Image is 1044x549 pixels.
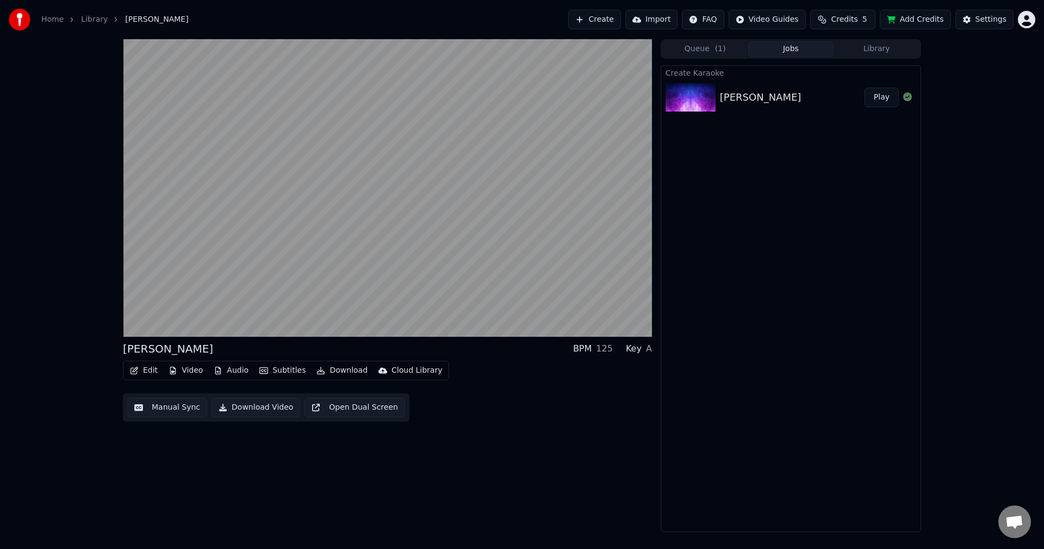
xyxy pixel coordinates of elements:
[955,10,1014,29] button: Settings
[646,342,652,355] div: A
[304,398,405,417] button: Open Dual Screen
[831,14,857,25] span: Credits
[865,88,899,107] button: Play
[164,363,207,378] button: Video
[715,44,726,54] span: ( 1 )
[998,505,1031,538] div: Open chat
[573,342,592,355] div: BPM
[81,14,108,25] a: Library
[880,10,951,29] button: Add Credits
[661,66,921,79] div: Create Karaoke
[312,363,372,378] button: Download
[834,41,919,57] button: Library
[568,10,621,29] button: Create
[682,10,724,29] button: FAQ
[125,14,188,25] span: [PERSON_NAME]
[862,14,867,25] span: 5
[209,363,253,378] button: Audio
[625,10,678,29] button: Import
[662,41,748,57] button: Queue
[391,365,442,376] div: Cloud Library
[596,342,613,355] div: 125
[41,14,64,25] a: Home
[810,10,875,29] button: Credits5
[255,363,310,378] button: Subtitles
[212,398,300,417] button: Download Video
[626,342,642,355] div: Key
[720,90,801,105] div: [PERSON_NAME]
[41,14,189,25] nav: breadcrumb
[126,363,162,378] button: Edit
[127,398,207,417] button: Manual Sync
[123,341,213,356] div: [PERSON_NAME]
[729,10,806,29] button: Video Guides
[975,14,1006,25] div: Settings
[9,9,30,30] img: youka
[748,41,834,57] button: Jobs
